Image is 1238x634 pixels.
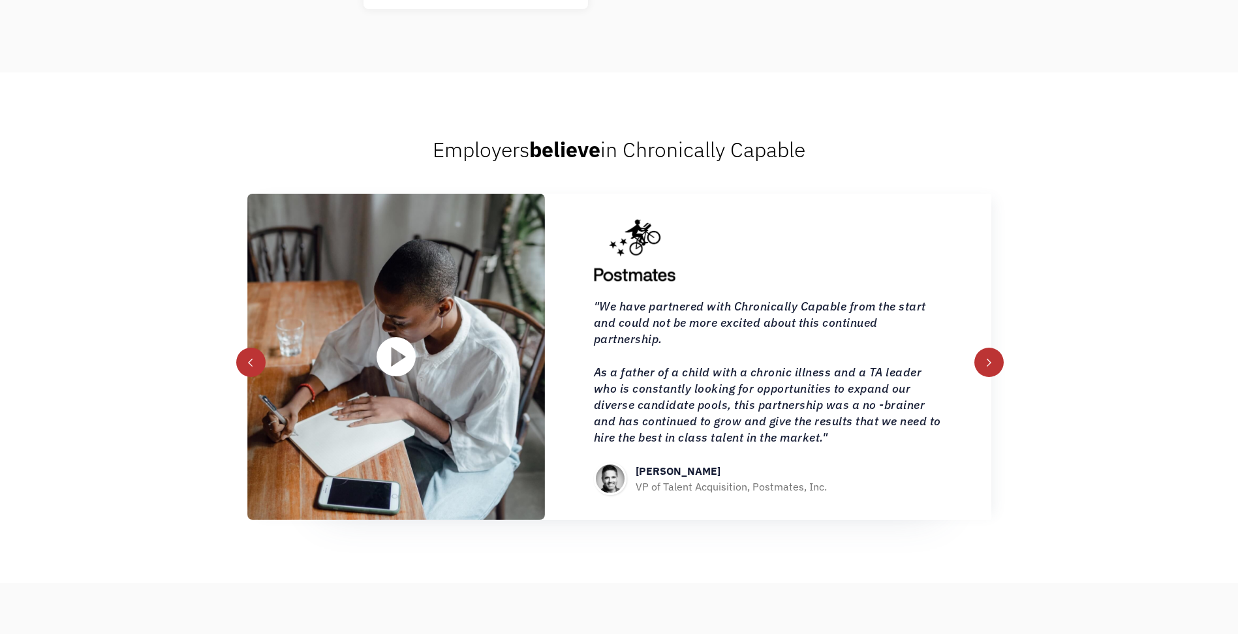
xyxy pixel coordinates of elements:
blockquote: "We have partnered with Chronically Capable from the start and could not be more excited about th... [594,298,942,446]
img: Image of Pete Lawson [594,462,627,495]
img: Logo of Postmates [594,219,675,282]
div: previous slide [236,348,266,377]
div: 1 of 4 [247,194,991,520]
div: VP of Talent Acquisition, Postmates, Inc. [636,479,827,494]
a: open lightbox [377,337,416,376]
span: Employers in Chronically Capable [433,136,805,163]
div: next slide [974,348,1004,377]
img: A play button for a Chronically Capable testimonial [377,337,416,376]
img: Testimonial Image [247,194,545,520]
strong: believe [529,136,600,163]
div: carousel [247,194,991,520]
strong: [PERSON_NAME] [636,464,720,477]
